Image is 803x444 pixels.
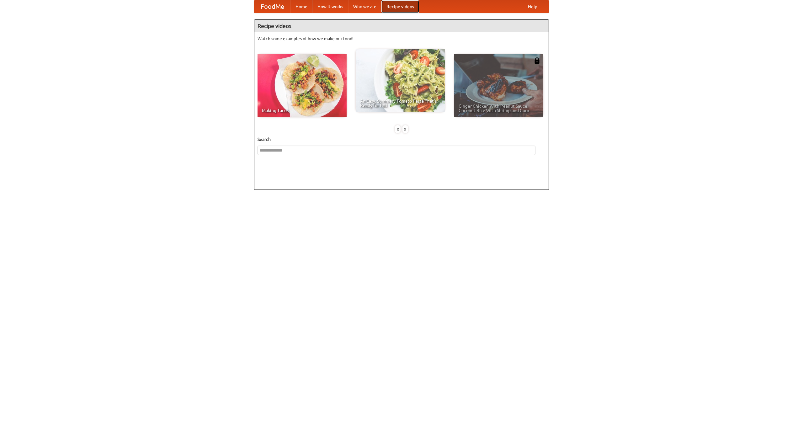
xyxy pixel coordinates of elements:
span: Making Tacos [262,108,342,113]
a: How it works [312,0,348,13]
div: « [395,125,401,133]
img: 483408.png [534,57,540,64]
h4: Recipe videos [254,20,549,32]
div: » [402,125,408,133]
a: Who we are [348,0,381,13]
p: Watch some examples of how we make our food! [258,35,545,42]
a: Home [290,0,312,13]
a: Recipe videos [381,0,419,13]
a: Help [523,0,542,13]
a: FoodMe [254,0,290,13]
span: An Easy, Summery Tomato Pasta That's Ready for Fall [360,99,440,108]
h5: Search [258,136,545,142]
a: An Easy, Summery Tomato Pasta That's Ready for Fall [356,49,445,112]
a: Making Tacos [258,54,347,117]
